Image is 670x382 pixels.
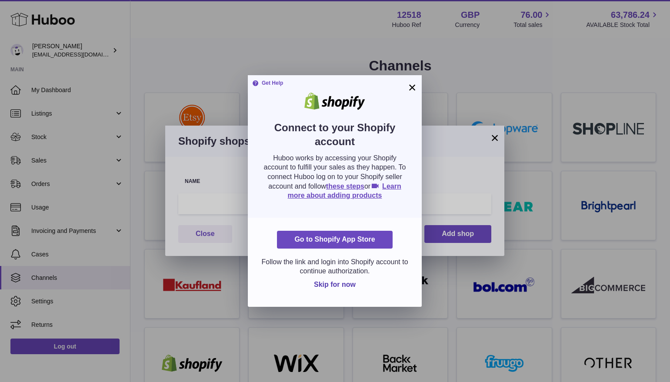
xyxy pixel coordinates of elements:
strong: Get Help [252,80,283,86]
h2: Connect to your Shopify account [261,121,409,153]
button: × [407,82,417,93]
img: shopify.png [298,93,372,110]
a: these steps [326,183,364,190]
a: Go to Shopify App Store [277,231,392,249]
p: Huboo works by accessing your Shopify account to fulfill your sales as they happen. To connect Hu... [261,153,409,200]
span: Skip for now [314,281,356,288]
p: Follow the link and login into Shopify account to continue authorization. [261,257,409,276]
button: Skip for now [307,276,363,294]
